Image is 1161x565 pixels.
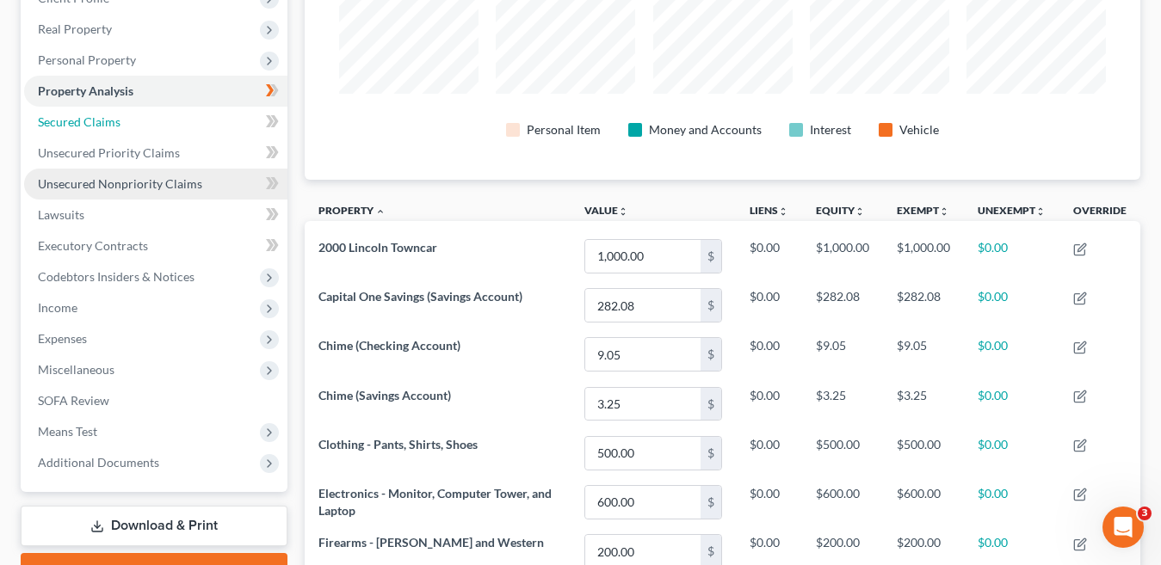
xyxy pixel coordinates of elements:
[736,281,802,330] td: $0.00
[964,477,1059,526] td: $0.00
[855,206,865,217] i: unfold_more
[736,379,802,428] td: $0.00
[964,428,1059,477] td: $0.00
[24,385,287,416] a: SOFA Review
[585,388,701,421] input: 0.00
[318,437,478,451] span: Clothing - Pants, Shirts, Shoes
[802,231,883,280] td: $1,000.00
[939,206,949,217] i: unfold_more
[964,231,1059,280] td: $0.00
[1102,507,1144,548] iframe: Intercom live chat
[318,388,451,402] span: Chime (Savings Account)
[964,330,1059,379] td: $0.00
[701,338,721,371] div: $
[318,204,386,217] a: Property expand_less
[585,240,701,273] input: 0.00
[585,486,701,519] input: 0.00
[38,362,114,377] span: Miscellaneous
[38,114,120,129] span: Secured Claims
[318,240,437,255] span: 2000 Lincoln Towncar
[24,107,287,138] a: Secured Claims
[964,281,1059,330] td: $0.00
[899,121,939,138] div: Vehicle
[38,176,202,191] span: Unsecured Nonpriority Claims
[978,204,1046,217] a: Unexemptunfold_more
[802,428,883,477] td: $500.00
[24,230,287,261] a: Executory Contracts
[802,281,883,330] td: $282.08
[21,506,287,546] a: Download & Print
[618,206,628,217] i: unfold_more
[964,379,1059,428] td: $0.00
[736,428,802,477] td: $0.00
[38,207,84,222] span: Lawsuits
[527,121,601,138] div: Personal Item
[584,204,628,217] a: Valueunfold_more
[375,206,386,217] i: expand_less
[736,231,802,280] td: $0.00
[38,424,97,439] span: Means Test
[802,477,883,526] td: $600.00
[883,428,964,477] td: $500.00
[24,76,287,107] a: Property Analysis
[318,486,552,518] span: Electronics - Monitor, Computer Tower, and Laptop
[1138,507,1152,520] span: 3
[649,121,762,138] div: Money and Accounts
[701,289,721,322] div: $
[318,535,544,550] span: Firearms - [PERSON_NAME] and Western
[1059,193,1140,232] th: Override
[883,477,964,526] td: $600.00
[701,437,721,470] div: $
[810,121,851,138] div: Interest
[38,145,180,160] span: Unsecured Priority Claims
[585,289,701,322] input: 0.00
[701,486,721,519] div: $
[802,379,883,428] td: $3.25
[883,330,964,379] td: $9.05
[701,240,721,273] div: $
[24,200,287,230] a: Lawsuits
[750,204,788,217] a: Liensunfold_more
[736,477,802,526] td: $0.00
[883,281,964,330] td: $282.08
[38,331,87,346] span: Expenses
[318,338,460,353] span: Chime (Checking Account)
[38,238,148,253] span: Executory Contracts
[38,393,109,408] span: SOFA Review
[701,388,721,421] div: $
[24,138,287,169] a: Unsecured Priority Claims
[585,338,701,371] input: 0.00
[816,204,865,217] a: Equityunfold_more
[897,204,949,217] a: Exemptunfold_more
[38,21,112,36] span: Real Property
[38,300,77,315] span: Income
[802,330,883,379] td: $9.05
[38,83,133,98] span: Property Analysis
[38,455,159,470] span: Additional Documents
[736,330,802,379] td: $0.00
[883,231,964,280] td: $1,000.00
[38,52,136,67] span: Personal Property
[1035,206,1046,217] i: unfold_more
[318,289,522,304] span: Capital One Savings (Savings Account)
[585,437,701,470] input: 0.00
[38,269,195,284] span: Codebtors Insiders & Notices
[883,379,964,428] td: $3.25
[24,169,287,200] a: Unsecured Nonpriority Claims
[778,206,788,217] i: unfold_more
